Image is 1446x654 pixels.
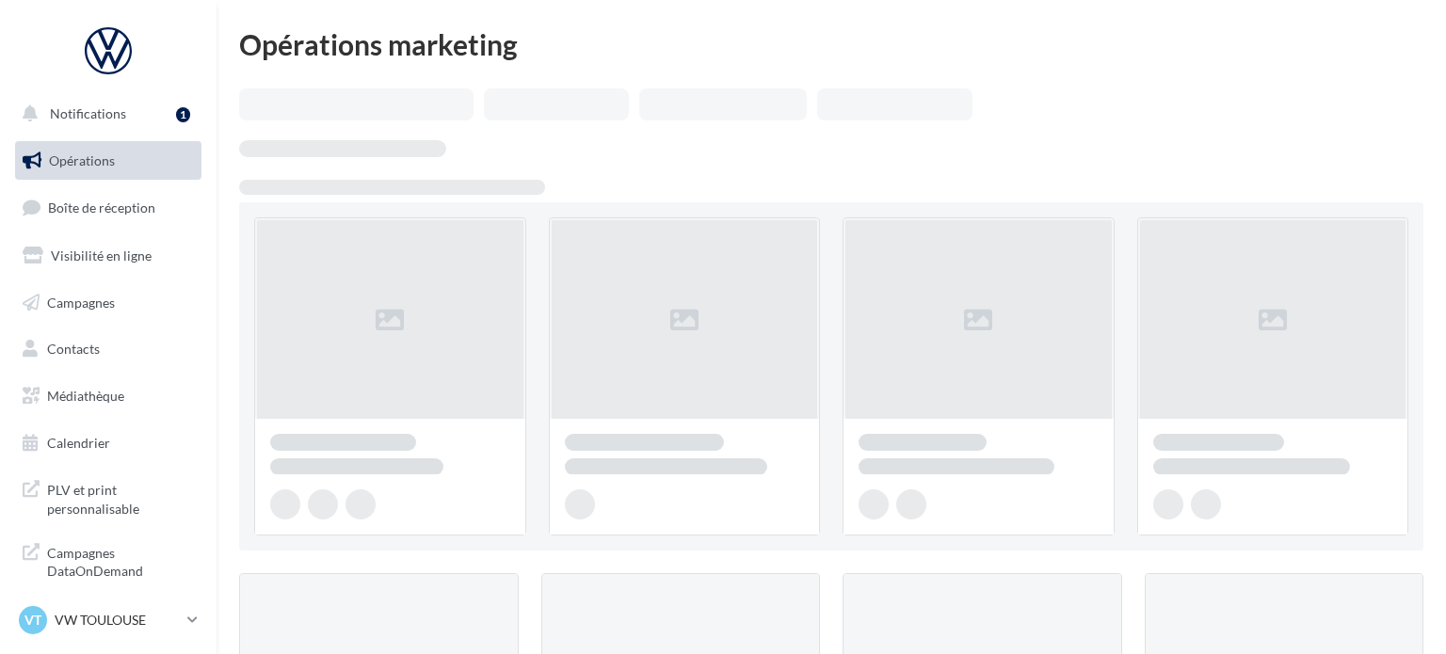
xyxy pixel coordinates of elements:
p: VW TOULOUSE [55,611,180,630]
span: Opérations [49,152,115,168]
span: Boîte de réception [48,199,155,215]
a: Contacts [11,329,205,369]
div: Opérations marketing [239,30,1423,58]
a: PLV et print personnalisable [11,470,205,525]
a: Opérations [11,141,205,181]
span: Calendrier [47,435,110,451]
a: Médiathèque [11,376,205,416]
span: Visibilité en ligne [51,247,152,263]
a: Visibilité en ligne [11,236,205,276]
div: 1 [176,107,190,122]
button: Notifications 1 [11,94,198,134]
span: Campagnes [47,294,115,310]
a: Campagnes DataOnDemand [11,533,205,588]
a: VT VW TOULOUSE [15,602,201,638]
span: Campagnes DataOnDemand [47,540,194,581]
span: VT [24,611,41,630]
span: Médiathèque [47,388,124,404]
span: Contacts [47,341,100,357]
span: PLV et print personnalisable [47,477,194,518]
span: Notifications [50,105,126,121]
a: Boîte de réception [11,187,205,228]
a: Campagnes [11,283,205,323]
a: Calendrier [11,423,205,463]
